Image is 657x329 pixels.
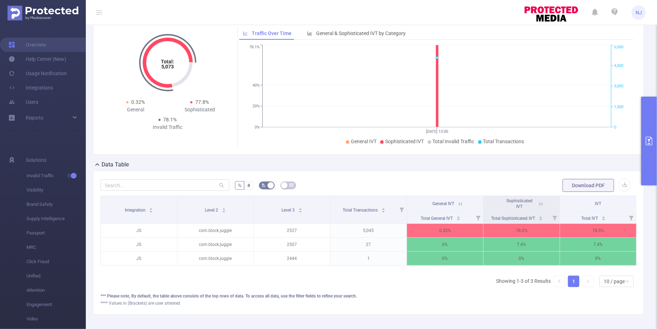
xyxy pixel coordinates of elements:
[491,216,536,221] span: Total Sophisticated IVT
[101,238,177,251] p: JS
[483,139,524,144] span: Total Transactions
[626,212,636,223] i: Filter menu
[484,224,560,237] p: 78.2%
[582,276,594,287] li: Next Page
[407,224,483,237] p: 0.32%
[550,212,560,223] i: Filter menu
[625,279,629,284] i: icon: down
[298,207,302,209] i: icon: caret-up
[255,125,260,130] tspan: 0%
[100,300,637,306] div: **** Values in (Brackets) are user attested
[456,215,461,219] div: Sort
[554,276,565,287] li: Previous Page
[568,276,579,287] a: 1
[582,216,599,221] span: Total IVT
[397,196,407,223] i: Filter menu
[614,125,616,130] tspan: 0
[568,276,579,287] li: 1
[149,207,153,209] i: icon: caret-up
[254,238,330,251] p: 2507
[168,106,232,113] div: Sophisticated
[473,212,483,223] i: Filter menu
[343,208,379,213] span: Total Transactions
[195,99,209,105] span: 77.8%
[252,30,291,36] span: Traffic Over Time
[330,238,407,251] p: 27
[557,279,562,284] i: icon: left
[614,45,623,50] tspan: 6,000
[298,207,303,211] div: Sort
[9,95,38,109] a: Users
[249,45,260,50] tspan: 78.1%
[26,255,86,269] span: Click Fraud
[614,63,623,68] tspan: 4,500
[539,215,543,217] i: icon: caret-up
[496,276,551,287] li: Showing 1-3 of 3 Results
[614,105,623,109] tspan: 1,500
[177,238,254,251] p: com.block.juggle
[161,64,174,69] tspan: 5,073
[26,312,86,326] span: Video
[456,215,460,217] i: icon: caret-up
[125,208,147,213] span: Integration
[205,208,219,213] span: Level 2
[26,226,86,240] span: Passport
[100,179,229,191] input: Search...
[281,208,296,213] span: Level 3
[381,210,385,212] i: icon: caret-down
[26,169,86,183] span: Invalid Traffic
[26,297,86,312] span: Engagement
[100,293,637,299] div: *** Please note, By default, the table above consists of the top rows of data. To access all data...
[421,216,454,221] span: Total General IVT
[560,252,636,265] p: 0%
[307,31,312,36] i: icon: bar-chart
[602,218,606,220] i: icon: caret-down
[9,52,66,66] a: Help Center (New)
[407,252,483,265] p: 0%
[26,153,46,167] span: Solutions
[161,59,174,64] tspan: Total:
[289,183,294,187] i: icon: table
[456,218,460,220] i: icon: caret-down
[602,215,606,217] i: icon: caret-up
[26,212,86,226] span: Supply Intelligence
[9,66,67,81] a: Usage Notification
[101,224,177,237] p: JS
[177,252,254,265] p: com.block.juggle
[222,210,226,212] i: icon: caret-down
[604,276,625,287] div: 10 / page
[433,139,475,144] span: Total Invalid Traffic
[238,183,241,188] span: %
[351,139,377,144] span: General IVT
[102,160,129,169] h2: Data Table
[9,81,53,95] a: Integrations
[385,139,424,144] span: Sophisticated IVT
[131,99,145,105] span: 0.32%
[252,83,260,88] tspan: 40%
[26,183,86,197] span: Visibility
[243,31,248,36] i: icon: line-chart
[163,117,177,122] span: 78.1%
[433,201,455,206] span: General IVT
[330,224,407,237] p: 5,045
[484,238,560,251] p: 7.4%
[26,283,86,297] span: Attention
[222,207,226,209] i: icon: caret-up
[298,210,302,212] i: icon: caret-down
[9,38,46,52] a: Overview
[484,252,560,265] p: 0%
[26,269,86,283] span: Unified
[101,252,177,265] p: JS
[254,252,330,265] p: 2444
[261,183,266,187] i: icon: bg-colors
[602,215,606,219] div: Sort
[330,252,407,265] p: 1
[26,115,43,121] span: Reports
[586,279,590,284] i: icon: right
[254,224,330,237] p: 2527
[381,207,385,209] i: icon: caret-up
[8,6,78,20] img: Protected Media
[506,198,533,209] span: Sophisticated IVT
[595,201,602,206] span: IVT
[177,224,254,237] p: com.block.juggle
